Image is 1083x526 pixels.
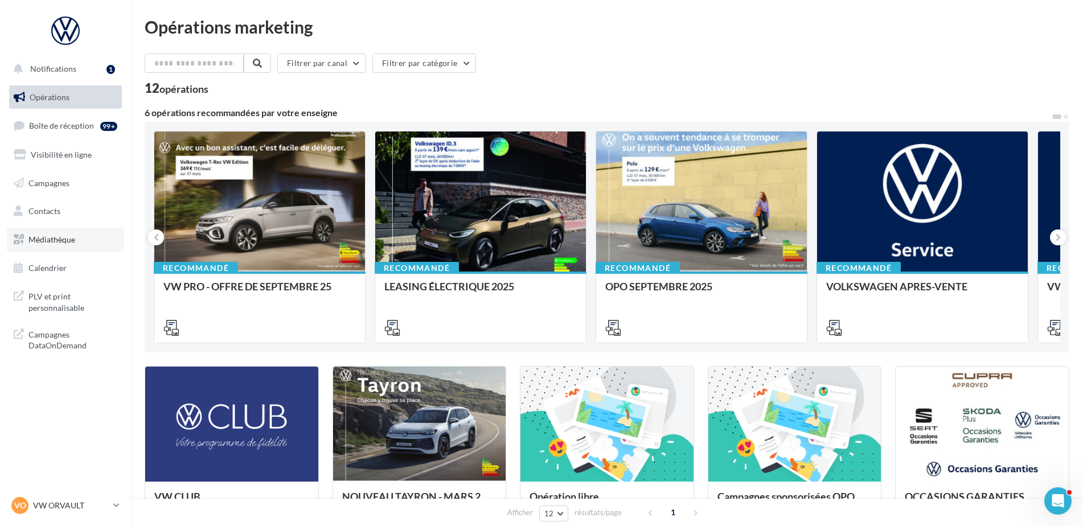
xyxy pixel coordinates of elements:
span: PLV et print personnalisable [28,289,117,313]
a: Contacts [7,199,124,223]
span: Opérations [30,92,69,102]
div: 12 [145,82,208,94]
div: VW PRO - OFFRE DE SEPTEMBRE 25 [163,281,356,303]
iframe: Intercom live chat [1044,487,1072,515]
span: Visibilité en ligne [31,150,92,159]
span: VO [14,500,26,511]
span: 12 [544,509,554,518]
a: Campagnes DataOnDemand [7,322,124,356]
span: Campagnes [28,178,69,187]
a: Calendrier [7,256,124,280]
a: Visibilité en ligne [7,143,124,167]
span: Calendrier [28,263,67,273]
div: Recommandé [817,262,901,274]
div: Opération libre [530,491,684,513]
div: NOUVEAU TAYRON - MARS 2025 [342,491,497,513]
div: 6 opérations recommandées par votre enseigne [145,108,1051,117]
span: Campagnes DataOnDemand [28,327,117,351]
span: Médiathèque [28,235,75,244]
div: 1 [106,65,115,74]
div: Recommandé [375,262,459,274]
div: VOLKSWAGEN APRES-VENTE [826,281,1019,303]
div: Campagnes sponsorisées OPO [717,491,872,513]
a: Campagnes [7,171,124,195]
span: 1 [664,503,682,521]
div: LEASING ÉLECTRIQUE 2025 [384,281,577,303]
div: Recommandé [596,262,680,274]
div: Opérations marketing [145,18,1069,35]
a: VO VW ORVAULT [9,495,122,516]
p: VW ORVAULT [33,500,109,511]
div: Recommandé [154,262,238,274]
span: Boîte de réception [29,121,94,130]
span: Contacts [28,206,60,216]
a: Boîte de réception99+ [7,113,124,138]
span: résultats/page [575,507,622,518]
div: VW CLUB [154,491,309,513]
div: 99+ [100,122,117,131]
span: Afficher [507,507,533,518]
div: OCCASIONS GARANTIES [905,491,1060,513]
button: 12 [539,506,568,521]
button: Notifications 1 [7,57,120,81]
a: PLV et print personnalisable [7,284,124,318]
a: Opérations [7,85,124,109]
a: Médiathèque [7,228,124,252]
span: Notifications [30,64,76,73]
div: OPO SEPTEMBRE 2025 [605,281,798,303]
button: Filtrer par canal [277,54,366,73]
div: opérations [159,84,208,94]
button: Filtrer par catégorie [372,54,476,73]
